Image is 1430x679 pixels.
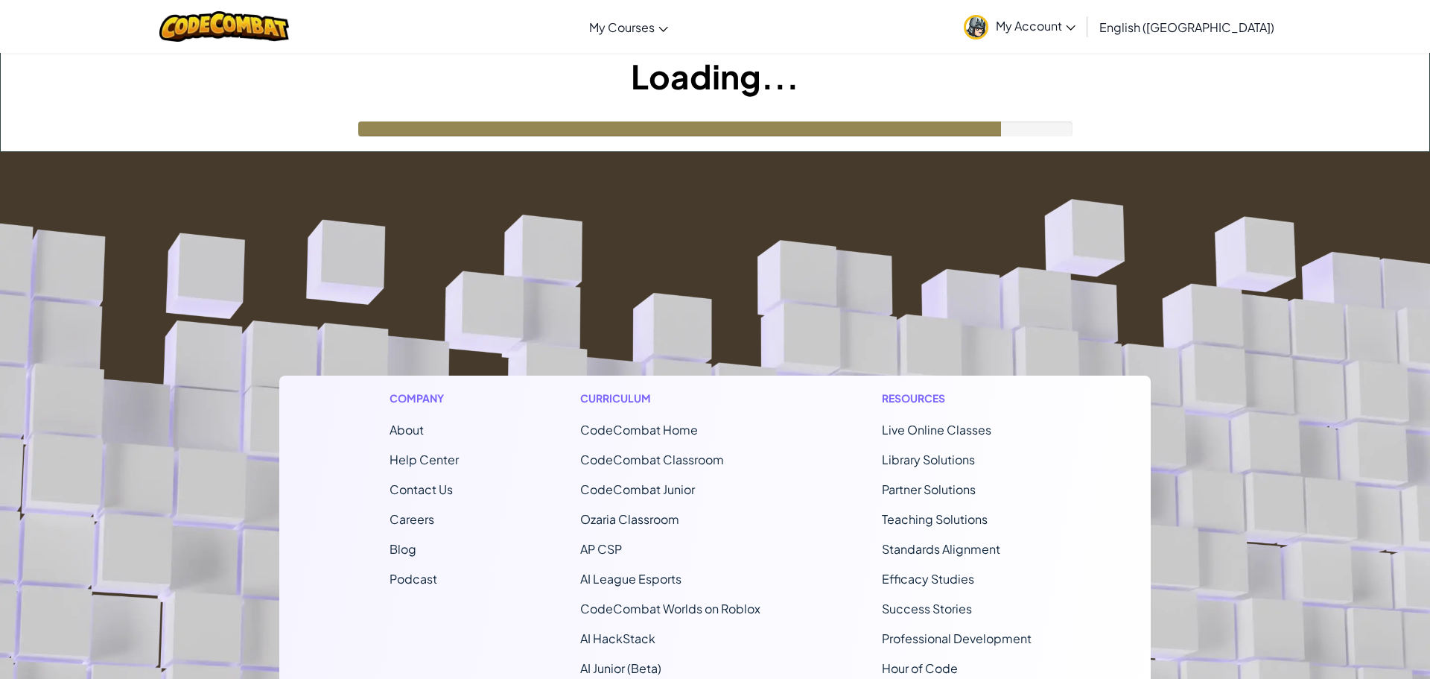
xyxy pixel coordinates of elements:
[390,422,424,438] a: About
[580,452,724,467] a: CodeCombat Classroom
[580,660,661,676] a: AI Junior (Beta)
[589,19,655,35] span: My Courses
[580,481,695,497] a: CodeCombat Junior
[882,601,972,616] a: Success Stories
[882,571,974,587] a: Efficacy Studies
[996,18,1075,34] span: My Account
[882,391,1040,406] h1: Resources
[390,511,434,527] a: Careers
[882,660,958,676] a: Hour of Code
[390,571,437,587] a: Podcast
[580,631,655,646] a: AI HackStack
[580,511,679,527] a: Ozaria Classroom
[390,481,453,497] span: Contact Us
[580,422,698,438] span: CodeCombat Home
[882,511,988,527] a: Teaching Solutions
[1,53,1429,99] h1: Loading...
[882,452,975,467] a: Library Solutions
[580,391,760,406] h1: Curriculum
[582,7,676,47] a: My Courses
[1092,7,1282,47] a: English ([GEOGRAPHIC_DATA])
[882,422,991,438] a: Live Online Classes
[580,571,681,587] a: AI League Esports
[882,481,976,497] a: Partner Solutions
[882,631,1032,646] a: Professional Development
[580,601,760,616] a: CodeCombat Worlds on Roblox
[580,541,622,557] a: AP CSP
[390,452,459,467] a: Help Center
[882,541,1000,557] a: Standards Alignment
[956,3,1083,50] a: My Account
[159,11,290,42] img: CodeCombat logo
[1099,19,1274,35] span: English ([GEOGRAPHIC_DATA])
[964,15,988,40] img: avatar
[390,391,459,406] h1: Company
[390,541,416,557] a: Blog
